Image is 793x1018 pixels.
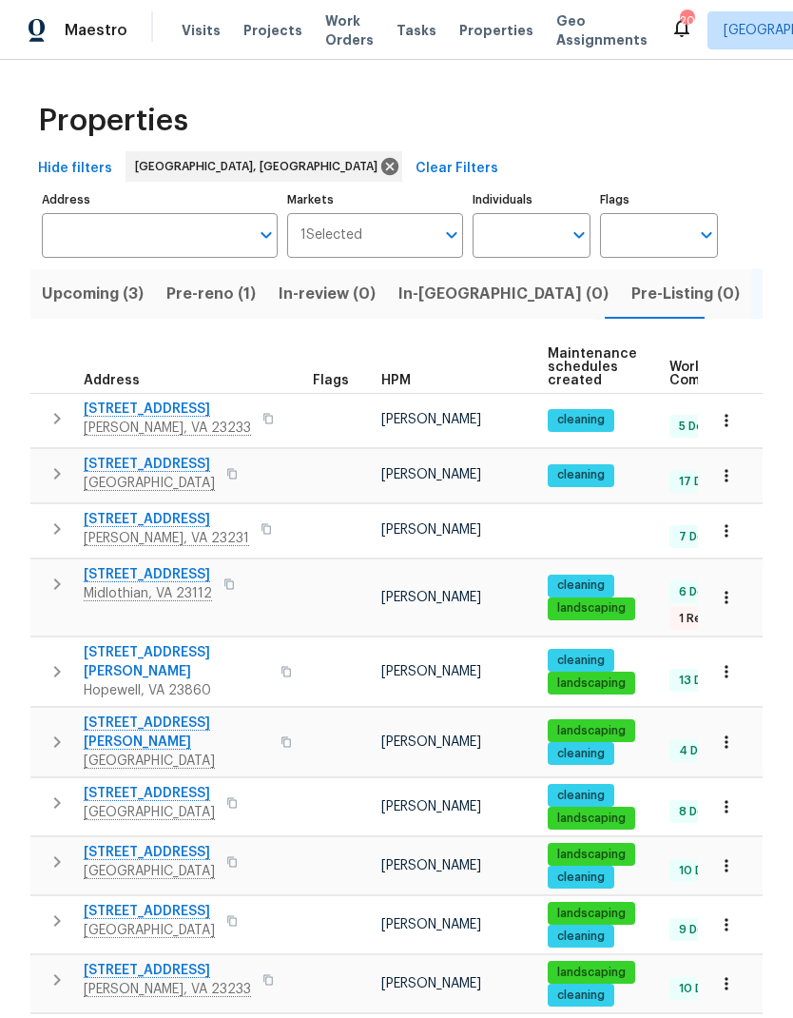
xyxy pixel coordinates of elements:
[84,681,269,700] span: Hopewell, VA 23860
[671,673,731,689] span: 13 Done
[671,981,732,997] span: 10 Done
[550,467,612,483] span: cleaning
[381,468,481,481] span: [PERSON_NAME]
[313,374,349,387] span: Flags
[381,735,481,749] span: [PERSON_NAME]
[669,361,789,387] span: Work Order Completion
[671,474,731,490] span: 17 Done
[671,584,726,600] span: 6 Done
[680,11,693,30] div: 20
[671,529,726,545] span: 7 Done
[550,653,612,669] span: cleaning
[459,21,533,40] span: Properties
[550,965,633,981] span: landscaping
[253,222,280,248] button: Open
[550,746,612,762] span: cleaning
[671,922,726,938] span: 9 Done
[325,11,374,49] span: Work Orders
[182,21,221,40] span: Visits
[550,847,633,863] span: landscaping
[243,21,302,40] span: Projects
[550,723,633,739] span: landscaping
[438,222,465,248] button: Open
[671,804,726,820] span: 8 Done
[398,281,609,307] span: In-[GEOGRAPHIC_DATA] (0)
[550,788,612,804] span: cleaning
[381,413,481,426] span: [PERSON_NAME]
[671,743,727,759] span: 4 Done
[381,800,481,813] span: [PERSON_NAME]
[550,906,633,922] span: landscaping
[550,988,612,1004] span: cleaning
[556,11,648,49] span: Geo Assignments
[42,281,144,307] span: Upcoming (3)
[550,929,612,945] span: cleaning
[600,194,718,206] label: Flags
[38,111,188,130] span: Properties
[671,611,747,627] span: 1 Rejected
[38,157,112,181] span: Hide filters
[550,600,633,617] span: landscaping
[381,918,481,931] span: [PERSON_NAME]
[300,227,362,244] span: 1 Selected
[550,675,633,692] span: landscaping
[381,665,481,678] span: [PERSON_NAME]
[287,194,464,206] label: Markets
[65,21,127,40] span: Maestro
[550,578,612,594] span: cleaning
[550,870,612,886] span: cleaning
[671,863,732,879] span: 10 Done
[693,222,720,248] button: Open
[548,347,637,387] span: Maintenance schedules created
[550,811,633,827] span: landscaping
[416,157,498,181] span: Clear Filters
[166,281,256,307] span: Pre-reno (1)
[381,523,481,537] span: [PERSON_NAME]
[381,977,481,990] span: [PERSON_NAME]
[84,374,140,387] span: Address
[381,591,481,604] span: [PERSON_NAME]
[550,412,612,428] span: cleaning
[566,222,592,248] button: Open
[279,281,376,307] span: In-review (0)
[381,859,481,872] span: [PERSON_NAME]
[408,151,506,186] button: Clear Filters
[671,419,725,435] span: 5 Done
[84,643,269,681] span: [STREET_ADDRESS][PERSON_NAME]
[135,157,385,176] span: [GEOGRAPHIC_DATA], [GEOGRAPHIC_DATA]
[30,151,120,186] button: Hide filters
[631,281,740,307] span: Pre-Listing (0)
[42,194,278,206] label: Address
[473,194,590,206] label: Individuals
[126,151,402,182] div: [GEOGRAPHIC_DATA], [GEOGRAPHIC_DATA]
[396,24,436,37] span: Tasks
[381,374,411,387] span: HPM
